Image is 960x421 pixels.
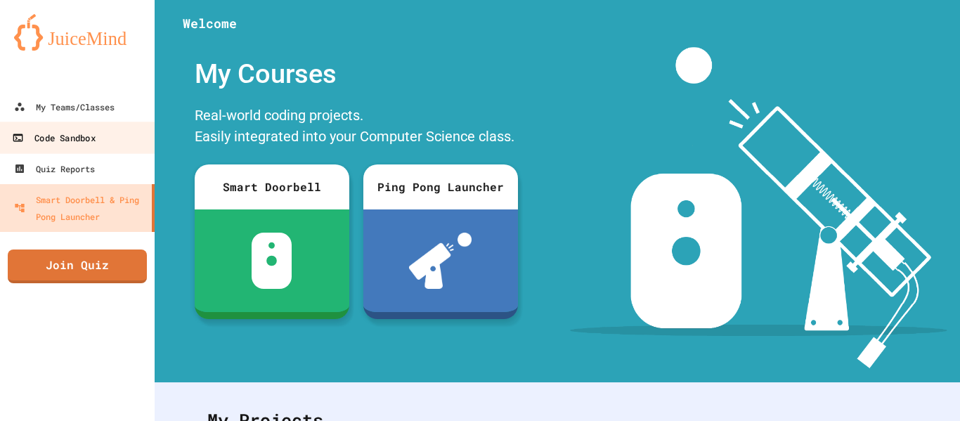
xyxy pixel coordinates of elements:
[363,164,518,209] div: Ping Pong Launcher
[12,129,95,147] div: Code Sandbox
[8,250,147,283] a: Join Quiz
[188,47,525,101] div: My Courses
[570,47,947,368] img: banner-image-my-projects.png
[14,98,115,115] div: My Teams/Classes
[195,164,349,209] div: Smart Doorbell
[14,14,141,51] img: logo-orange.svg
[409,233,472,289] img: ppl-with-ball.png
[252,233,292,289] img: sdb-white.svg
[188,101,525,154] div: Real-world coding projects. Easily integrated into your Computer Science class.
[14,160,95,177] div: Quiz Reports
[14,191,146,225] div: Smart Doorbell & Ping Pong Launcher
